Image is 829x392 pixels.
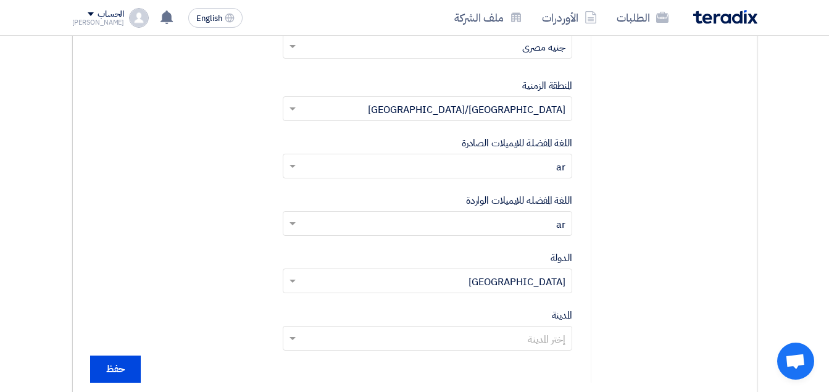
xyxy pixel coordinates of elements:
[444,3,532,32] a: ملف الشركة
[188,8,243,28] button: English
[72,19,125,26] div: [PERSON_NAME]
[98,9,124,20] div: الحساب
[607,3,678,32] a: الطلبات
[466,193,572,208] label: اللغة المفضله للايميلات الواردة
[196,14,222,23] span: English
[522,78,572,93] label: المنطقة الزمنية
[777,343,814,380] a: Open chat
[552,308,572,323] label: المدينة
[462,136,572,151] label: اللغة المفضلة للايميلات الصادرة
[693,10,757,24] img: Teradix logo
[551,251,572,265] label: الدولة
[90,356,141,383] input: حفظ
[532,3,607,32] a: الأوردرات
[129,8,149,28] img: profile_test.png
